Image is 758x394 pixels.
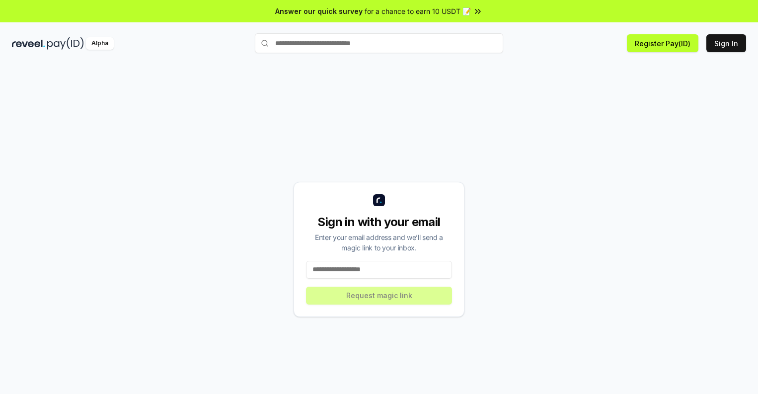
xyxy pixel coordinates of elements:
div: Enter your email address and we’ll send a magic link to your inbox. [306,232,452,253]
span: for a chance to earn 10 USDT 📝 [365,6,471,16]
span: Answer our quick survey [275,6,363,16]
img: logo_small [373,194,385,206]
div: Sign in with your email [306,214,452,230]
img: pay_id [47,37,84,50]
div: Alpha [86,37,114,50]
button: Register Pay(ID) [627,34,698,52]
button: Sign In [706,34,746,52]
img: reveel_dark [12,37,45,50]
